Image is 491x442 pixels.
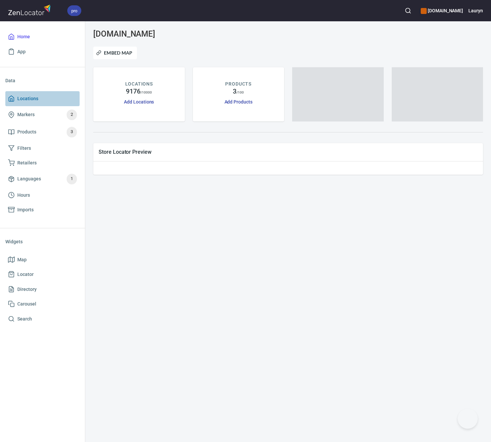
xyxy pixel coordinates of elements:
li: Data [5,73,80,89]
span: Store Locator Preview [99,148,478,155]
span: Filters [17,144,31,152]
a: Add Locations [124,99,154,105]
a: Products3 [5,123,80,141]
span: Embed Map [98,49,133,57]
button: Lauryn [468,3,483,18]
button: Search [401,3,415,18]
a: Directory [5,282,80,297]
span: Products [17,128,36,136]
a: Search [5,312,80,327]
span: 1 [67,175,77,183]
button: color-CE600E [421,8,427,14]
p: PRODUCTS [225,81,251,88]
li: Widgets [5,234,80,250]
a: Imports [5,202,80,217]
h4: 3 [233,88,237,96]
span: Retailers [17,159,37,167]
h6: Lauryn [468,7,483,14]
div: pro [67,5,81,16]
a: Map [5,252,80,267]
a: Filters [5,141,80,156]
h6: [DOMAIN_NAME] [421,7,463,14]
iframe: Help Scout Beacon - Open [458,409,478,429]
span: Map [17,256,27,264]
button: Embed Map [93,47,137,59]
span: App [17,48,26,56]
p: / 10000 [141,90,152,95]
a: Languages1 [5,170,80,188]
a: Retailers [5,155,80,170]
a: Home [5,29,80,44]
h4: 9176 [126,88,141,96]
span: pro [67,7,81,14]
a: Add Products [225,99,252,105]
span: 2 [67,111,77,118]
span: Languages [17,175,41,183]
span: Search [17,315,32,323]
span: Locations [17,95,38,103]
div: Manage your apps [421,3,463,18]
span: Hours [17,191,30,199]
p: LOCATIONS [125,81,153,88]
a: Locator [5,267,80,282]
h3: [DOMAIN_NAME] [93,29,218,39]
a: Hours [5,188,80,203]
a: Locations [5,91,80,106]
span: Locator [17,270,34,279]
a: Markers2 [5,106,80,123]
span: Carousel [17,300,36,308]
span: 3 [67,128,77,136]
a: App [5,44,80,59]
p: / 100 [237,90,244,95]
span: Markers [17,110,35,119]
span: Home [17,33,30,41]
span: Directory [17,285,37,294]
span: Imports [17,206,34,214]
a: Carousel [5,297,80,312]
img: zenlocator [8,3,53,17]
